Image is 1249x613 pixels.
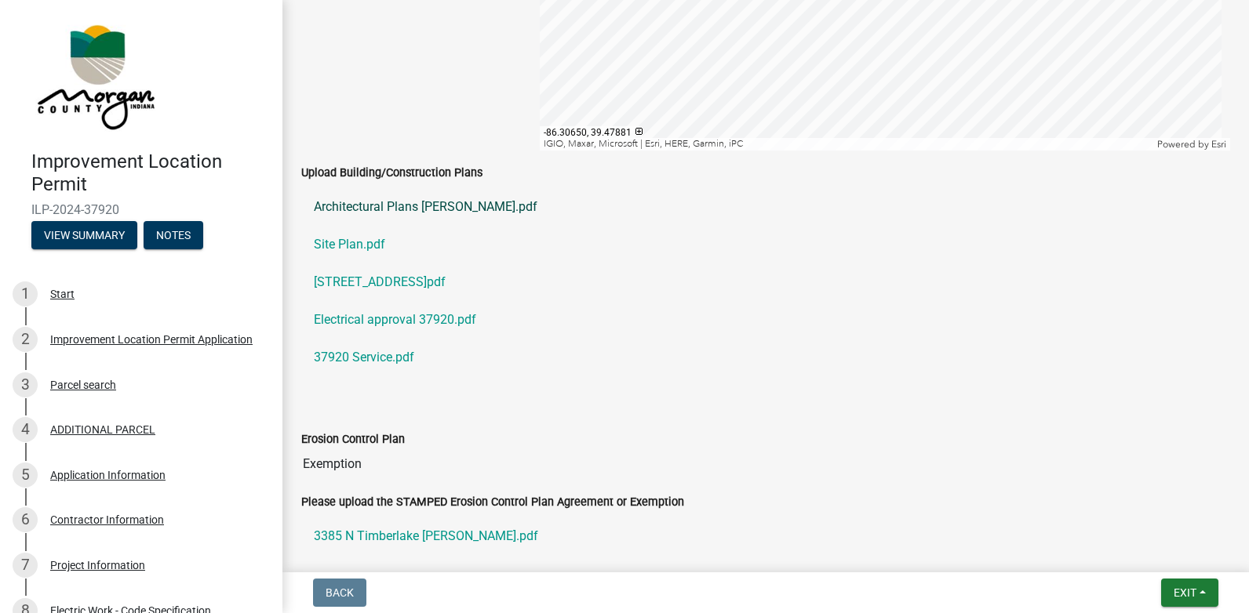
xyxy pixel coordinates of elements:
div: Contractor Information [50,514,164,525]
div: ADDITIONAL PARCEL [50,424,155,435]
div: Application Information [50,470,166,481]
div: Start [50,288,75,299]
button: Exit [1161,579,1218,607]
button: Back [313,579,366,607]
a: Electrical approval 37920.pdf [301,301,1230,339]
wm-modal-confirm: Summary [31,230,137,242]
wm-modal-confirm: Notes [144,230,203,242]
div: 1 [13,281,38,306]
a: Esri [1211,139,1226,150]
label: Upload Building/Construction Plans [301,168,482,179]
div: Parcel search [50,379,116,390]
button: Notes [144,221,203,249]
a: 37920 Service.pdf [301,339,1230,376]
div: Project Information [50,560,145,571]
div: 6 [13,507,38,532]
div: 4 [13,417,38,442]
a: Site Plan.pdf [301,226,1230,263]
span: Exit [1174,586,1196,599]
a: [STREET_ADDRESS]pdf [301,263,1230,301]
div: Powered by [1153,138,1230,151]
h4: Improvement Location Permit [31,151,270,196]
label: Erosion Control Plan [301,434,405,445]
img: Morgan County, Indiana [31,16,158,134]
span: ILP-2024-37920 [31,202,251,217]
div: Improvement Location Permit Application [50,334,253,345]
span: Back [326,586,354,599]
label: Please upload the STAMPED Erosion Control Plan Agreement or Exemption [301,497,684,508]
div: 2 [13,327,38,352]
button: View Summary [31,221,137,249]
div: IGIO, Maxar, Microsoft | Esri, HERE, Garmin, iPC [540,138,1154,151]
div: 3 [13,372,38,397]
div: 7 [13,553,38,578]
a: 3385 N Timberlake [PERSON_NAME].pdf [301,517,1230,555]
div: 5 [13,462,38,488]
a: Architectural Plans [PERSON_NAME].pdf [301,188,1230,226]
